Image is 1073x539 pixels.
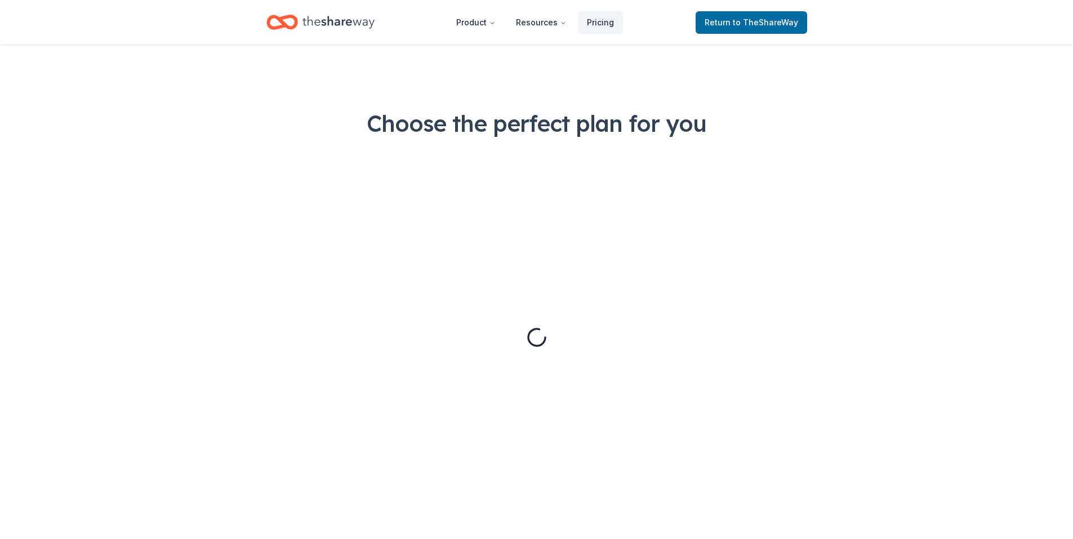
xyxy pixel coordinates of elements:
button: Resources [507,11,576,34]
a: Returnto TheShareWay [696,11,807,34]
span: Return [705,16,798,29]
a: Pricing [578,11,623,34]
a: Home [266,9,375,35]
h1: Choose the perfect plan for you [45,108,1028,139]
span: to TheShareWay [733,17,798,27]
nav: Main [447,9,623,35]
button: Product [447,11,505,34]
